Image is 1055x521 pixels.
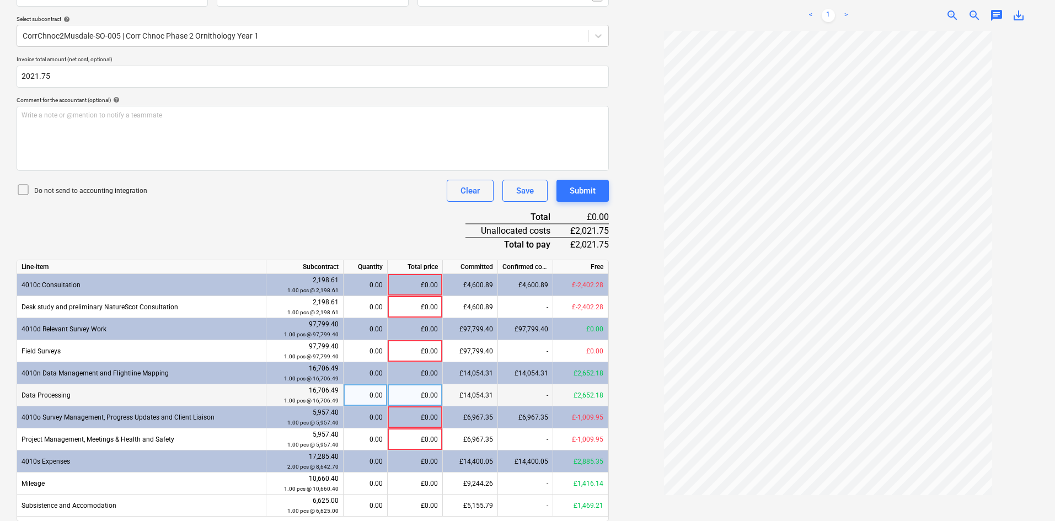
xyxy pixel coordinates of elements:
div: £0.00 [388,406,443,428]
button: Clear [447,180,494,202]
div: 5,957.40 [271,407,339,428]
div: - [498,384,553,406]
span: zoom_in [946,9,959,22]
small: 1.00 pcs @ 97,799.40 [284,331,339,337]
div: 0.00 [348,450,383,472]
p: Do not send to accounting integration [34,186,147,196]
div: £97,799.40 [498,318,553,340]
button: Save [502,180,548,202]
div: £14,400.05 [498,450,553,472]
div: £1,469.21 [553,495,608,517]
div: £0.00 [388,318,443,340]
div: 0.00 [348,406,383,428]
small: 2.00 pcs @ 8,642.70 [287,464,339,470]
div: Total to pay [465,238,567,251]
div: £2,652.18 [553,384,608,406]
div: Unallocated costs [465,224,567,238]
div: £4,600.89 [498,274,553,296]
div: - [498,428,553,450]
div: 0.00 [348,296,383,318]
div: £0.00 [388,296,443,318]
small: 1.00 pcs @ 5,957.40 [287,442,339,448]
div: £0.00 [553,340,608,362]
div: £0.00 [388,450,443,472]
div: 0.00 [348,362,383,384]
div: 0.00 [348,274,383,296]
div: £0.00 [388,340,443,362]
div: £-1,009.95 [553,406,608,428]
small: 1.00 pcs @ 10,660.40 [284,486,339,492]
div: - [498,495,553,517]
div: Submit [570,184,596,198]
span: help [111,96,120,103]
small: 1.00 pcs @ 97,799.40 [284,353,339,359]
div: Total price [388,260,443,274]
div: £6,967.35 [498,406,553,428]
span: zoom_out [968,9,981,22]
div: Quantity [344,260,388,274]
span: Project Management, Meetings & Health and Safety [22,436,174,443]
div: £2,021.75 [568,238,609,251]
div: 17,285.40 [271,452,339,472]
div: £-1,009.95 [553,428,608,450]
span: chat [990,9,1003,22]
div: 0.00 [348,318,383,340]
div: £1,416.14 [553,472,608,495]
span: Field Surveys [22,347,61,355]
span: help [61,16,70,23]
a: Page 1 is your current page [822,9,835,22]
div: 2,198.61 [271,297,339,318]
div: - [498,296,553,318]
span: 4010c Consultation [22,281,81,289]
small: 1.00 pcs @ 2,198.61 [287,309,339,315]
small: 1.00 pcs @ 16,706.49 [284,398,339,404]
input: Invoice total amount (net cost, optional) [17,66,609,88]
div: £9,244.26 [443,472,498,495]
div: £14,400.05 [443,450,498,472]
div: £14,054.31 [443,362,498,384]
small: 1.00 pcs @ 2,198.61 [287,287,339,293]
div: £0.00 [553,318,608,340]
iframe: Chat Widget [1000,468,1055,521]
div: 0.00 [348,428,383,450]
div: 0.00 [348,384,383,406]
div: £14,054.31 [443,384,498,406]
div: £2,652.18 [553,362,608,384]
div: £0.00 [388,495,443,517]
div: 0.00 [348,495,383,517]
div: £0.00 [388,428,443,450]
div: £97,799.40 [443,340,498,362]
span: 4010o Survey Management, Progress Updates and Client Liaison [22,413,215,421]
div: 97,799.40 [271,319,339,340]
div: £0.00 [388,472,443,495]
div: £6,967.35 [443,428,498,450]
div: Committed [443,260,498,274]
div: 16,706.49 [271,363,339,384]
div: 2,198.61 [271,275,339,296]
div: 10,660.40 [271,474,339,494]
div: Free [553,260,608,274]
div: £0.00 [388,384,443,406]
div: Save [516,184,534,198]
div: £5,155.79 [443,495,498,517]
div: £0.00 [388,274,443,296]
div: 0.00 [348,340,383,362]
div: Select subcontract [17,15,609,23]
div: 5,957.40 [271,429,339,450]
div: 16,706.49 [271,385,339,406]
a: Previous page [804,9,817,22]
div: £14,054.31 [498,362,553,384]
div: 6,625.00 [271,496,339,516]
div: 97,799.40 [271,341,339,362]
small: 1.00 pcs @ 6,625.00 [287,508,339,514]
span: Mileage [22,480,45,487]
div: £4,600.89 [443,296,498,318]
small: 1.00 pcs @ 16,706.49 [284,375,339,382]
span: save_alt [1012,9,1025,22]
button: Submit [556,180,609,202]
div: £97,799.40 [443,318,498,340]
div: - [498,472,553,495]
div: £-2,402.28 [553,296,608,318]
span: 4010s Expenses [22,458,70,465]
